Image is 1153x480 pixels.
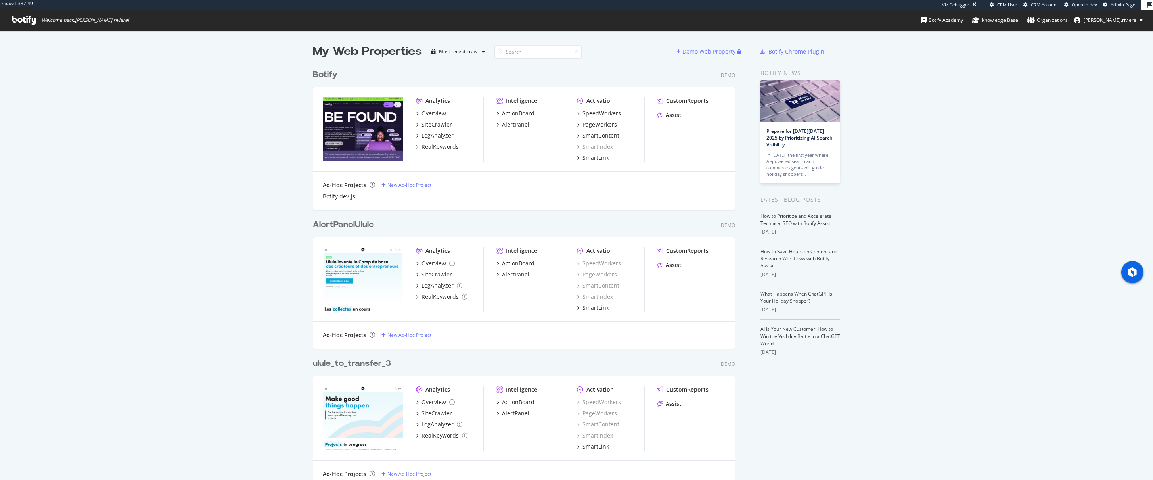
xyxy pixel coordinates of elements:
div: New Ad-Hoc Project [387,470,431,477]
a: SmartContent [577,282,619,290]
a: RealKeywords [416,293,467,301]
span: CRM Account [1031,2,1058,8]
a: SpeedWorkers [577,259,621,267]
a: Botify dev-js [323,192,355,200]
a: Botify Academy [921,10,963,31]
div: My Web Properties [313,44,422,60]
div: Activation [586,386,614,394]
a: Botify Chrome Plugin [760,48,824,56]
input: Search [494,45,582,59]
a: SmartIndex [577,432,613,440]
a: Organizations [1027,10,1068,31]
div: In [DATE], the first year where AI-powered search and commerce agents will guide holiday shoppers… [766,152,834,177]
a: AlertPanel [496,409,529,417]
div: New Ad-Hoc Project [387,332,431,338]
div: Assist [666,111,682,119]
button: [PERSON_NAME].riviere [1068,14,1149,27]
a: ulule_to_transfer_3 [313,358,394,369]
a: CRM Account [1023,2,1058,8]
a: Assist [657,111,682,119]
a: ActionBoard [496,398,534,406]
a: Open in dev [1064,2,1097,8]
div: SmartContent [582,132,619,140]
div: Demo [721,361,735,367]
div: AlertPanel [502,271,529,278]
a: CustomReports [657,386,709,394]
div: New Ad-Hoc Project [387,182,431,188]
div: AlertPanel [502,121,529,129]
a: New Ad-Hoc Project [381,332,431,338]
div: Demo [721,222,735,228]
div: LogAnalyzer [421,420,454,428]
span: Welcome back, [PERSON_NAME].riviere ! [42,17,129,23]
div: Intelligence [506,97,537,105]
div: ActionBoard [502,109,534,117]
a: SmartLink [577,304,609,312]
a: How to Save Hours on Content and Research Workflows with Botify Assist [760,248,837,269]
img: Prepare for Black Friday 2025 by Prioritizing AI Search Visibility [760,80,840,122]
div: ActionBoard [502,398,534,406]
a: LogAnalyzer [416,282,462,290]
div: Botify Academy [921,16,963,24]
a: AlertPanel [496,121,529,129]
div: PageWorkers [582,121,617,129]
div: SmartLink [582,154,609,162]
a: Overview [416,109,446,117]
div: PageWorkers [577,409,617,417]
a: What Happens When ChatGPT Is Your Holiday Shopper? [760,290,832,304]
div: [DATE] [760,228,840,236]
a: Knowledge Base [972,10,1018,31]
a: PageWorkers [577,271,617,278]
a: RealKeywords [416,143,459,151]
img: AlertPanelUlule [323,247,403,311]
div: Viz Debugger: [942,2,971,8]
div: SmartContent [577,420,619,428]
a: LogAnalyzer [416,420,462,428]
div: AlertPanelUlule [313,219,374,230]
a: SmartLink [577,154,609,162]
div: RealKeywords [421,432,459,440]
div: SmartLink [582,443,609,451]
div: CustomReports [666,247,709,255]
div: Overview [421,398,446,406]
div: Intelligence [506,247,537,255]
a: AlertPanel [496,271,529,278]
div: Analytics [425,97,450,105]
span: Open in dev [1072,2,1097,8]
a: Prepare for [DATE][DATE] 2025 by Prioritizing AI Search Visibility [766,128,833,148]
div: Analytics [425,386,450,394]
a: SpeedWorkers [577,398,621,406]
a: RealKeywords [416,432,467,440]
a: Demo Web Property [676,48,737,55]
a: SpeedWorkers [577,109,621,117]
span: CRM User [997,2,1017,8]
div: Analytics [425,247,450,255]
a: Assist [657,261,682,269]
a: AlertPanelUlule [313,219,377,230]
div: Knowledge Base [972,16,1018,24]
span: Admin Page [1111,2,1135,8]
div: RealKeywords [421,293,459,301]
a: New Ad-Hoc Project [381,182,431,188]
a: SiteCrawler [416,271,452,278]
span: emmanuel.riviere [1084,17,1136,23]
div: ulule_to_transfer_3 [313,358,391,369]
a: SmartIndex [577,293,613,301]
a: Overview [416,259,455,267]
div: ActionBoard [502,259,534,267]
div: Ad-Hoc Projects [323,181,366,189]
div: AlertPanel [502,409,529,417]
img: Botify [323,97,403,161]
a: LogAnalyzer [416,132,454,140]
div: Assist [666,261,682,269]
div: LogAnalyzer [421,282,454,290]
div: Ad-Hoc Projects [323,470,366,478]
a: CustomReports [657,247,709,255]
div: RealKeywords [421,143,459,151]
div: Demo Web Property [682,48,735,56]
div: Assist [666,400,682,408]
